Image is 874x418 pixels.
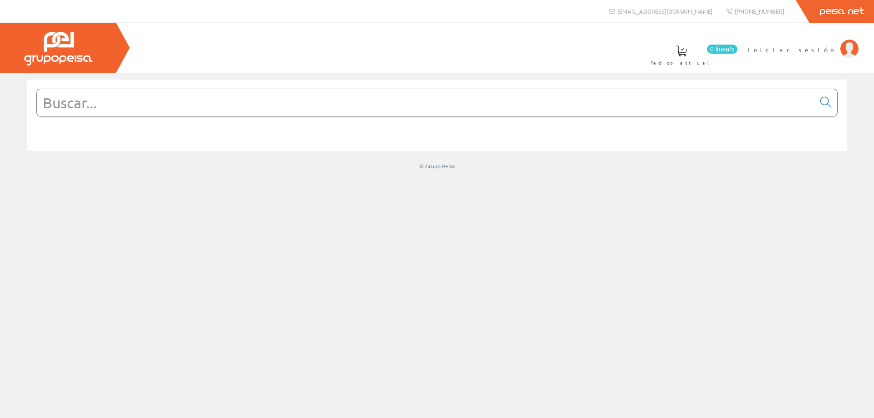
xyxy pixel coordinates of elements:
[735,7,784,15] span: [PHONE_NUMBER]
[707,45,737,54] span: 0 línea/s
[650,58,712,67] span: Pedido actual
[27,162,847,170] div: © Grupo Peisa
[747,38,859,46] a: Iniciar sesión
[24,32,92,65] img: Grupo Peisa
[747,45,836,54] span: Iniciar sesión
[37,89,815,116] input: Buscar...
[617,7,712,15] span: [EMAIL_ADDRESS][DOMAIN_NAME]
